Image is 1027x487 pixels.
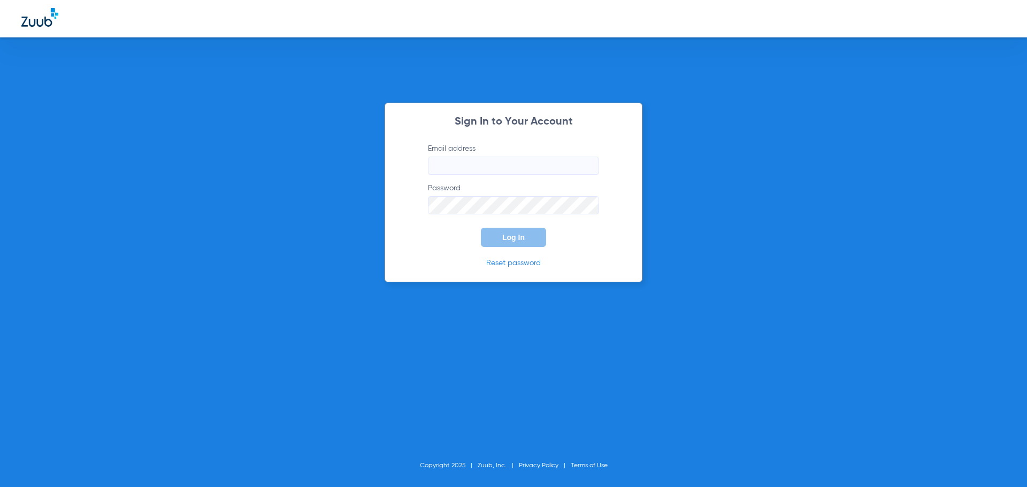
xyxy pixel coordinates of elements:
img: Zuub Logo [21,8,58,27]
li: Copyright 2025 [420,460,478,471]
button: Log In [481,228,546,247]
h2: Sign In to Your Account [412,117,615,127]
label: Email address [428,143,599,175]
input: Password [428,196,599,214]
a: Terms of Use [571,462,608,469]
input: Email address [428,157,599,175]
li: Zuub, Inc. [478,460,519,471]
a: Reset password [486,259,541,267]
span: Log In [502,233,525,242]
a: Privacy Policy [519,462,558,469]
label: Password [428,183,599,214]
